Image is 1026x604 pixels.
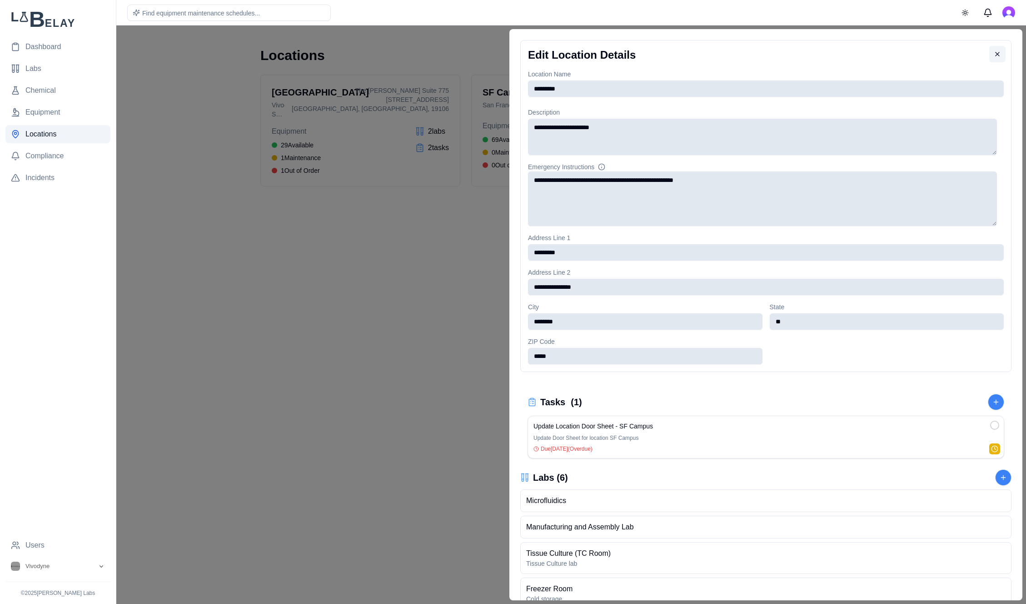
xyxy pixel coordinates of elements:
h3: Tasks [540,396,565,408]
div: Microfluidics [526,495,566,506]
span: Vivodyne [25,562,50,570]
h3: Labs ( 6 ) [533,471,568,484]
span: Locations [25,129,57,140]
span: Chemical [25,85,56,96]
div: Tissue Culture lab [526,559,611,568]
div: Cold storage [526,594,573,604]
label: Address Line 1 [528,233,1004,242]
span: Labs [25,63,41,74]
label: ZIP Code [528,337,762,346]
h4: Update Location Door Sheet - SF Campus [533,422,653,431]
button: Toggle theme [957,5,973,21]
button: Open organization switcher [5,558,110,574]
label: City [528,302,762,312]
label: Description [528,108,1004,117]
p: © 2025 [PERSON_NAME] Labs [5,589,110,597]
span: Compliance [25,151,64,161]
img: Vivodyne [11,562,20,571]
label: State [770,302,1004,312]
span: Equipment [25,107,60,118]
span: Users [25,540,45,551]
span: Find equipment maintenance schedules... [142,10,260,17]
span: ( 1 ) [571,396,582,408]
div: Manufacturing and Assembly Lab [526,522,634,533]
img: Lois Tolvinski [1002,6,1015,19]
button: Open user button [1002,6,1015,19]
div: Tissue Culture (TC Room) [526,548,611,559]
label: Address Line 2 [528,268,1004,277]
span: Due [DATE] (Overdue) [541,445,593,453]
span: Dashboard [25,41,61,52]
span: Incidents [25,172,55,183]
button: Messages [979,4,997,22]
label: Emergency Instructions [528,162,594,171]
img: Lab Belay Logo [5,11,110,27]
h2: Edit Location Details [528,48,636,62]
p: Update Door Sheet for location SF Campus [533,434,998,442]
div: Freezer Room [526,584,573,594]
button: Add New Task to this Lab [988,394,1004,410]
button: Add New Lab to this Location [995,469,1011,486]
label: Location Name [528,70,1004,79]
button: Close [989,46,1006,62]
